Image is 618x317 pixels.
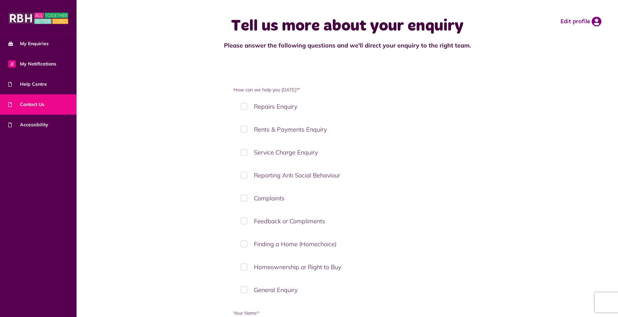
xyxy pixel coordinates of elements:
label: Feedback or Compliments [234,211,461,231]
label: Finding a Home (Homechoice) [234,234,461,254]
a: Edit profile [560,17,601,27]
label: Service Charge Enquiry [234,143,461,162]
label: Repairs Enquiry [234,97,461,116]
span: Contact Us [8,101,44,108]
strong: Please answer the following questions and we'll direct your enquiry to the right team [224,42,470,49]
span: Accessibility [8,121,48,128]
span: My Enquiries [8,40,49,47]
span: Help Centre [8,81,47,88]
label: Complaints [234,188,461,208]
label: Homeownership or Right to Buy [234,257,461,277]
span: 0 [8,60,16,67]
label: General Enquiry [234,280,461,300]
label: How can we help you [DATE]? [234,86,461,93]
img: MyRBH [8,12,68,25]
span: My Notifications [8,60,56,67]
label: Rents & Payments Enquiry [234,120,461,139]
label: Reporting Anti Social Behaviour [234,165,461,185]
strong: . [470,42,471,49]
h1: Tell us more about your enquiry [219,17,476,36]
label: Your Name [234,310,461,317]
